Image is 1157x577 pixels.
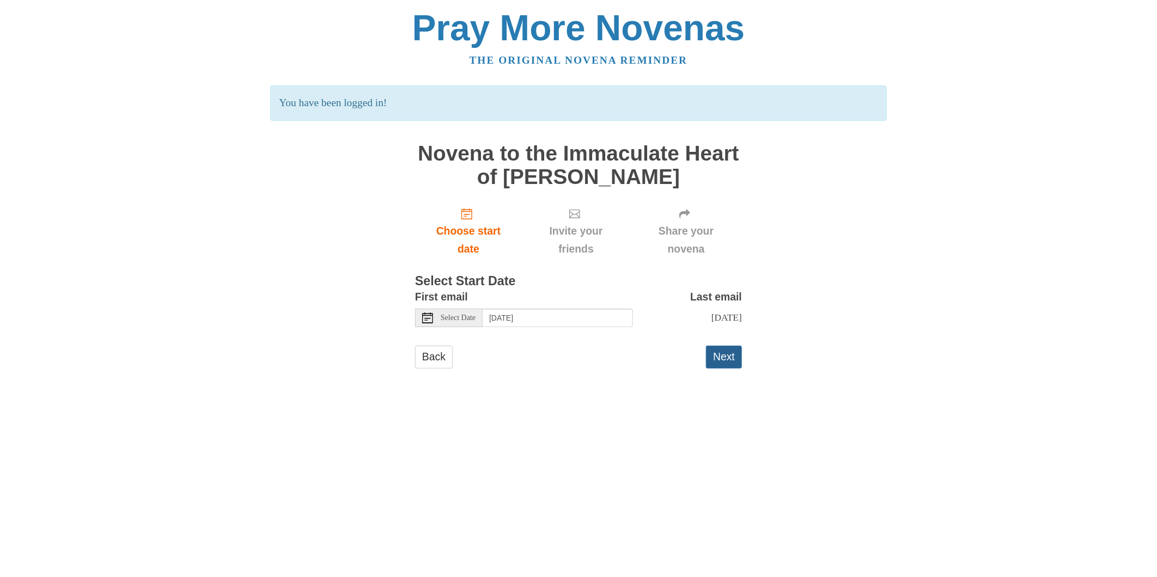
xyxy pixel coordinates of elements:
a: Back [415,346,453,368]
span: Choose start date [426,222,511,258]
h3: Select Start Date [415,274,742,288]
span: Share your novena [641,222,731,258]
span: Select Date [441,314,476,322]
div: Click "Next" to confirm your start date first. [522,199,630,264]
span: [DATE] [711,312,742,323]
label: First email [415,288,468,306]
div: Click "Next" to confirm your start date first. [630,199,742,264]
label: Last email [690,288,742,306]
p: You have been logged in! [270,85,886,121]
a: The original novena reminder [470,54,688,66]
button: Next [706,346,742,368]
input: Use the arrow keys to pick a date [483,309,633,327]
h1: Novena to the Immaculate Heart of [PERSON_NAME] [415,142,742,188]
span: Invite your friends [533,222,619,258]
a: Pray More Novenas [412,8,745,48]
a: Choose start date [415,199,522,264]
